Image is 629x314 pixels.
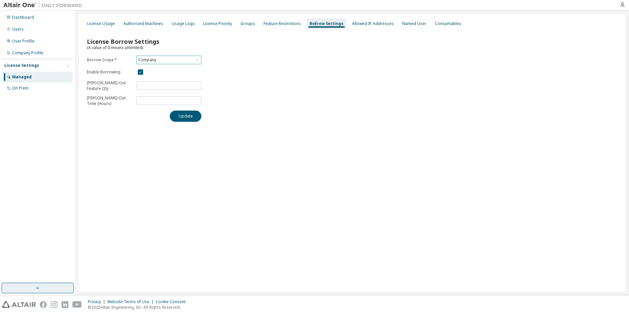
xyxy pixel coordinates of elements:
[12,86,29,91] div: On Prem
[172,21,195,26] div: Usage Logs
[12,39,35,44] div: User Profile
[123,21,163,26] div: Authorized Machines
[170,111,201,122] button: Update
[40,301,47,308] img: facebook.svg
[203,21,232,26] div: License Priority
[87,38,159,45] span: License Borrow Settings
[12,15,34,20] div: Dashboard
[435,21,461,26] div: Consumables
[51,301,58,308] img: instagram.svg
[240,21,255,26] div: Groups
[62,301,68,308] img: linkedin.svg
[107,299,156,304] div: Website Terms of Use
[4,63,39,68] div: License Settings
[3,2,86,9] img: Altair One
[156,299,189,304] div: Cookie Consent
[88,304,189,310] p: © 2025 Altair Engineering, Inc. All Rights Reserved.
[87,95,133,106] p: [PERSON_NAME]-Out Time (Hours)
[310,21,343,26] div: Borrow Settings
[72,301,82,308] img: youtube.svg
[87,45,143,50] span: (A value of 0 means unlimited)
[12,74,32,80] div: Managed
[88,299,107,304] div: Privacy
[352,21,394,26] div: Allowed IP Addresses
[2,301,36,308] img: altair_logo.svg
[264,21,301,26] div: Feature Restrictions
[137,56,157,64] div: Company
[137,56,201,64] div: Company
[87,57,133,63] label: Borrow Scope
[12,50,43,56] div: Company Profile
[87,80,133,91] p: [PERSON_NAME]-Out Feature Qty
[402,21,426,26] div: Named User
[87,21,115,26] div: License Usage
[12,27,24,32] div: Users
[87,69,133,75] label: Enable Borrowing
